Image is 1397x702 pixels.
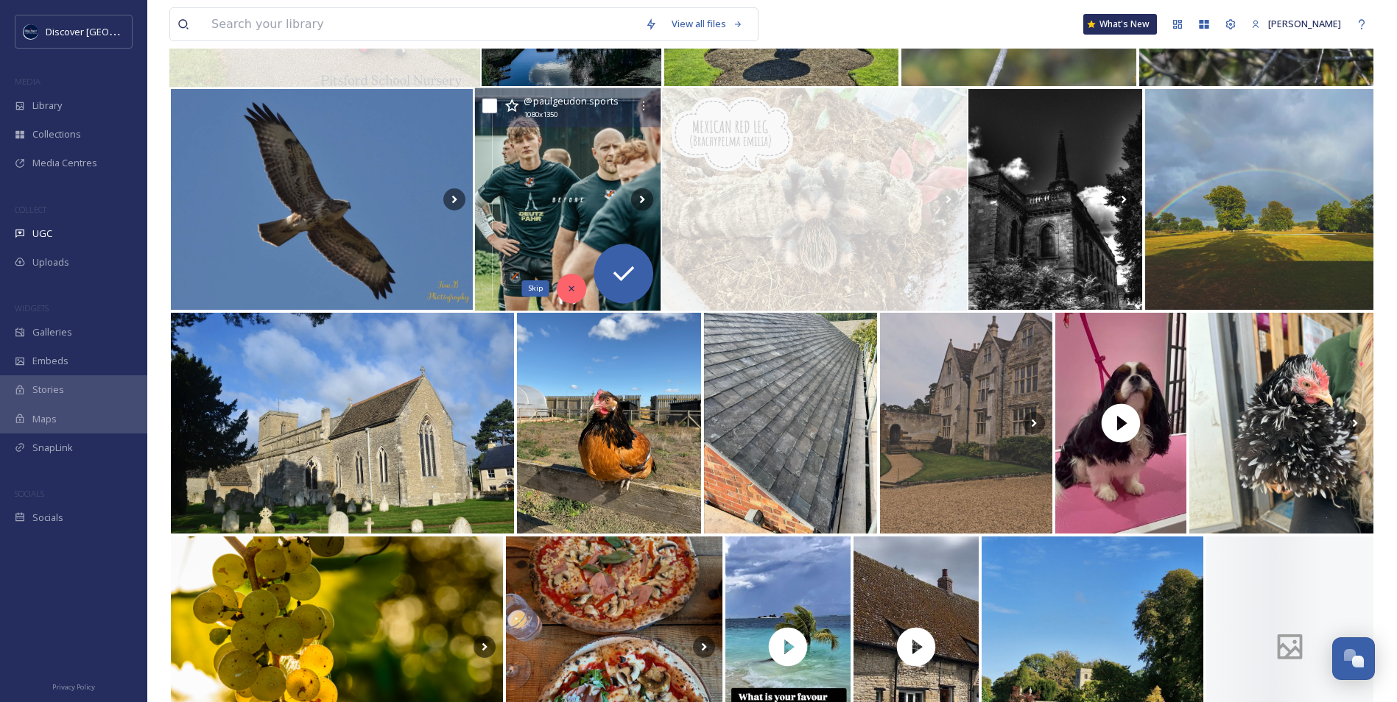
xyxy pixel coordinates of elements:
[32,412,57,426] span: Maps
[1332,637,1375,680] button: Open Chat
[1189,313,1373,533] img: Looking for a new family member? Our chickens are full of personality, they'll bring so much joy ...
[664,10,750,38] a: View all files
[171,89,473,310] img: #commonbuzzard #redkite #Northamptonshire
[32,354,68,368] span: Embeds
[52,677,95,695] a: Privacy Policy
[46,24,180,38] span: Discover [GEOGRAPHIC_DATA]
[662,88,967,311] img: We have some stunning Tarantulas in at the moment! 😍🕷️ https://fishcentre.com/reptile-list/ Licen...
[15,76,41,87] span: MEDIA
[475,88,661,311] img: Before. During. After. Couldn’t resist getting a portrait image. Scroll >>> • #DaventryRFC #Rugby...
[524,94,619,107] span: @ paulgeudon.sports
[15,204,46,215] span: COLLECT
[32,156,97,170] span: Media Centres
[52,682,95,692] span: Privacy Policy
[1268,17,1341,30] span: [PERSON_NAME]
[1083,14,1157,35] a: What's New
[204,8,638,40] input: Search your library
[1055,313,1187,533] img: thumbnail
[32,227,52,241] span: UGC
[517,313,701,533] img: Enjoying the Autumn breeze 🍂 🍁 #happyhens #poultryofinstagram #towcester #poultrycentre #poultryc...
[522,280,549,297] div: Skip
[880,313,1053,533] img: Beautiful Rockingham Castle, Northamptonshire. #countryhouse #countryestate #countryhome #histori...
[32,383,64,397] span: Stories
[968,89,1141,310] img: Holy Cross Church, Daventry. Part 13. #total_gothic #immortal_gothic #gothic #tombstone #headston...
[32,99,62,113] span: Library
[1145,89,1373,310] img: When it rains, look for rainbows 🌈 . . . #rain #rainbow #moody #moodysky #storm #autumn #sunshine...
[704,313,877,533] img: Reclaimed Welsh blue slate roof taking shape nicely, neat as a pin. Heritage Roofing Services - S...
[15,488,44,499] span: SOCIALS
[32,255,69,269] span: Uploads
[32,325,72,339] span: Galleries
[32,511,63,525] span: Socials
[24,24,38,39] img: Untitled%20design%20%282%29.png
[32,441,73,455] span: SnapLink
[1244,10,1348,38] a: [PERSON_NAME]
[15,302,49,313] span: WIDGETS
[32,127,81,141] span: Collections
[524,110,557,121] span: 1080 x 1350
[171,313,514,533] img: St Leonard's, Glapthorn. The next of my 52 churches project from 2014. Another quite local church...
